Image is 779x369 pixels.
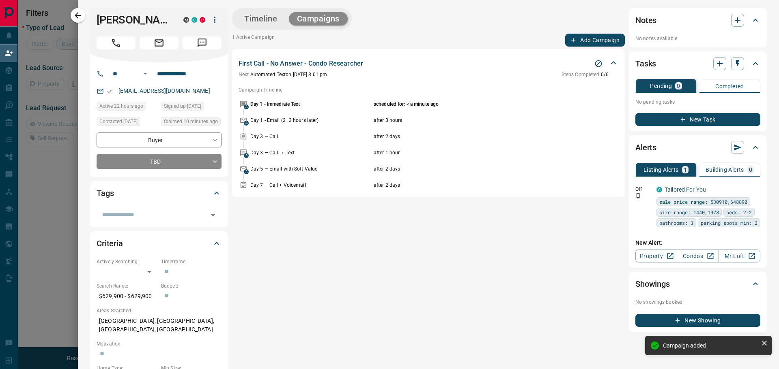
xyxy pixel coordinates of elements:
p: Day 3 — Call [250,133,372,140]
button: Open [140,69,150,79]
button: Add Campaign [565,34,625,47]
p: Timeframe: [161,258,222,265]
button: Stop Campaign [592,58,605,70]
div: Tue Aug 12 2025 [161,117,222,128]
span: beds: 2-2 [726,208,752,216]
h2: Criteria [97,237,123,250]
p: Budget: [161,282,222,290]
p: after 3 hours [374,117,576,124]
h2: Showings [635,277,670,290]
p: Off [635,186,652,193]
span: bathrooms: 3 [659,219,693,227]
div: Campaign added [663,342,758,349]
button: Open [207,209,219,221]
span: A [244,105,249,109]
p: No notes available [635,35,760,42]
p: [GEOGRAPHIC_DATA], [GEOGRAPHIC_DATA], [GEOGRAPHIC_DATA], [GEOGRAPHIC_DATA] [97,314,222,336]
h1: [PERSON_NAME] [97,13,171,26]
div: Tags [97,183,222,203]
h2: Notes [635,14,656,27]
p: after 2 days [374,133,576,140]
span: Message [183,36,222,49]
p: Completed [715,83,744,89]
span: Next: [239,72,250,77]
div: Notes [635,11,760,30]
div: Sat Jan 02 2021 [161,102,222,113]
p: Actively Searching: [97,258,157,265]
p: Automated Text on [DATE] 3:01 pm [239,71,327,78]
p: after 2 days [374,181,576,189]
h2: Alerts [635,141,656,154]
span: Steps Completed: [562,72,601,77]
p: 0 [749,167,752,173]
div: Criteria [97,234,222,253]
p: 1 [684,167,687,173]
p: after 2 days [374,165,576,173]
div: condos.ca [656,187,662,192]
div: First Call - No Answer - Condo ResearcherStop CampaignNext:Automated Texton [DATE] 3:01 pmSteps C... [239,57,618,80]
a: Property [635,250,677,262]
p: Day 7 — Call + Voicemail [250,181,372,189]
p: No pending tasks [635,96,760,108]
div: Buyer [97,132,222,147]
span: Active 22 hours ago [99,102,143,110]
div: mrloft.ca [183,17,189,23]
span: Claimed 10 minutes ago [164,117,218,126]
p: 0 [677,83,680,89]
div: Alerts [635,138,760,157]
p: First Call - No Answer - Condo Researcher [239,59,363,68]
button: New Task [635,113,760,126]
span: A [244,153,249,158]
p: New Alert: [635,239,760,247]
a: Tailored For You [665,186,706,193]
p: Campaign Timeline [239,86,618,94]
p: Motivation: [97,340,222,348]
button: Timeline [236,12,286,26]
div: condos.ca [192,17,197,23]
div: Mon Aug 11 2025 [97,102,157,113]
svg: Email Verified [107,88,113,94]
span: Call [97,36,136,49]
button: New Showing [635,314,760,327]
svg: Push Notification Only [635,193,641,198]
p: 1 Active Campaign [232,34,275,47]
span: sale price range: 530910,648890 [659,198,747,206]
p: scheduled for: < a minute ago [374,100,576,108]
p: Day 3 — Call → Text [250,149,372,156]
div: TBD [97,154,222,169]
span: A [244,121,249,126]
button: Campaigns [289,12,348,26]
a: Mr.Loft [719,250,760,262]
div: Tasks [635,54,760,73]
p: Day 1 - Email (2–3 hours later) [250,117,372,124]
p: after 1 hour [374,149,576,156]
h2: Tasks [635,57,656,70]
span: Signed up [DATE] [164,102,201,110]
span: Contacted [DATE] [99,117,138,126]
p: No showings booked [635,299,760,306]
p: $629,900 - $629,900 [97,290,157,303]
div: property.ca [200,17,205,23]
span: Email [140,36,179,49]
p: Search Range: [97,282,157,290]
p: Day 5 — Email with Soft Value [250,165,372,173]
div: Showings [635,274,760,294]
p: Building Alerts [706,167,744,173]
div: Sun Jan 10 2021 [97,117,157,128]
h2: Tags [97,187,114,200]
p: Listing Alerts [643,167,679,173]
span: parking spots min: 2 [701,219,757,227]
p: Areas Searched: [97,307,222,314]
span: A [244,169,249,174]
a: [EMAIL_ADDRESS][DOMAIN_NAME] [118,87,210,94]
p: Day 1 - Immediate Text [250,100,372,108]
p: 0 / 6 [562,71,609,78]
p: Pending [650,83,672,89]
a: Condos [677,250,719,262]
span: size range: 1440,1978 [659,208,719,216]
